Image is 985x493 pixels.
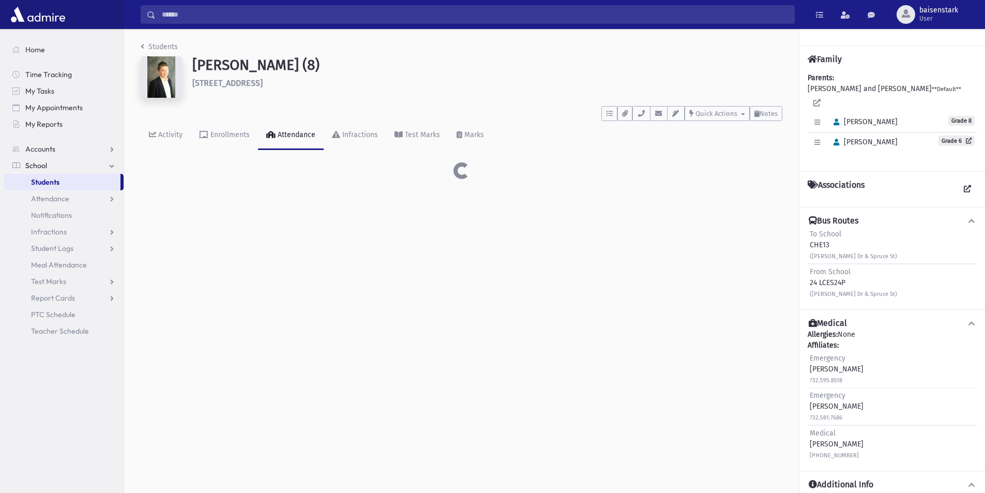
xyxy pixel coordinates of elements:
div: Test Marks [403,130,440,139]
a: Test Marks [386,121,448,150]
h4: Additional Info [809,480,873,490]
img: AdmirePro [8,4,68,25]
span: baisenstark [919,6,958,14]
a: Notifications [4,207,124,223]
a: Activity [141,121,191,150]
a: PTC Schedule [4,306,124,323]
a: Infractions [324,121,386,150]
span: To School [810,230,841,238]
a: Enrollments [191,121,258,150]
div: 24 LCES24P [810,266,897,299]
span: School [25,161,47,170]
button: Additional Info [808,480,977,490]
div: Attendance [276,130,315,139]
a: View all Associations [958,180,977,199]
div: [PERSON_NAME] [810,428,863,460]
span: My Tasks [25,86,54,96]
span: From School [810,267,851,276]
a: Attendance [4,190,124,207]
a: Accounts [4,141,124,157]
span: Notifications [31,211,72,220]
b: Allergies: [808,330,838,339]
span: Medical [810,429,836,438]
small: 732.595.8518 [810,377,842,384]
span: [PERSON_NAME] [829,138,898,146]
span: Teacher Schedule [31,326,89,336]
button: Notes [750,106,782,121]
div: [PERSON_NAME] and [PERSON_NAME] [808,72,977,163]
input: Search [156,5,794,24]
a: Students [141,42,178,51]
a: My Appointments [4,99,124,116]
button: Quick Actions [685,106,750,121]
h1: [PERSON_NAME] (8) [192,56,782,74]
h4: Family [808,54,842,64]
a: Infractions [4,223,124,240]
a: Students [4,174,120,190]
div: [PERSON_NAME] [810,390,863,423]
span: Report Cards [31,293,75,303]
small: [PHONE_NUMBER] [810,452,859,459]
div: [PERSON_NAME] [810,353,863,385]
span: Accounts [25,144,55,154]
span: Emergency [810,354,845,363]
a: Attendance [258,121,324,150]
a: Teacher Schedule [4,323,124,339]
span: User [919,14,958,23]
b: Affiliates: [808,341,839,350]
span: [PERSON_NAME] [829,117,898,126]
h4: Bus Routes [809,216,858,227]
a: Test Marks [4,273,124,290]
span: Notes [760,110,778,117]
span: My Reports [25,119,63,129]
button: Bus Routes [808,216,977,227]
span: Emergency [810,391,845,400]
a: Meal Attendance [4,257,124,273]
h6: [STREET_ADDRESS] [192,78,782,88]
a: My Reports [4,116,124,132]
a: Marks [448,121,492,150]
a: Time Tracking [4,66,124,83]
span: Grade 8 [948,116,975,126]
small: 732.581.7686 [810,414,842,421]
nav: breadcrumb [141,41,178,56]
span: Meal Attendance [31,260,87,270]
span: My Appointments [25,103,83,112]
a: Home [4,41,124,58]
span: Students [31,177,59,187]
small: ([PERSON_NAME] Dr & Spruce St) [810,253,897,260]
b: Parents: [808,73,834,82]
div: Marks [462,130,484,139]
h4: Associations [808,180,865,199]
div: None [808,329,977,462]
span: Test Marks [31,277,66,286]
a: Student Logs [4,240,124,257]
span: Time Tracking [25,70,72,79]
div: Infractions [340,130,378,139]
div: Enrollments [208,130,250,139]
button: Medical [808,318,977,329]
div: Activity [156,130,183,139]
a: Grade 6 [938,136,975,146]
span: Student Logs [31,244,73,253]
span: Attendance [31,194,69,203]
h4: Medical [809,318,847,329]
span: Home [25,45,45,54]
div: CHE13 [810,229,897,261]
span: Quick Actions [695,110,737,117]
small: ([PERSON_NAME] Dr & Spruce St) [810,291,897,297]
a: School [4,157,124,174]
span: Infractions [31,227,67,236]
a: Report Cards [4,290,124,306]
span: PTC Schedule [31,310,75,319]
a: My Tasks [4,83,124,99]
